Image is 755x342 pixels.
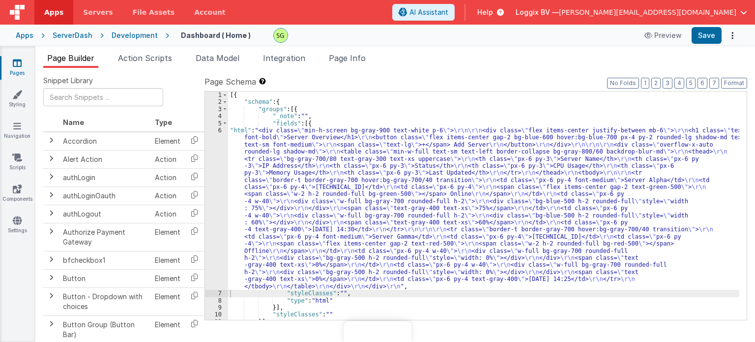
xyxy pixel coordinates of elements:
span: Type [155,118,172,126]
span: Name [63,118,84,126]
td: Alert Action [59,150,151,168]
button: 7 [709,78,719,89]
span: Page Builder [47,53,94,63]
div: Apps [16,31,33,40]
div: 2 [205,98,228,105]
img: 497ae24fd84173162a2d7363e3b2f127 [274,29,288,42]
button: AI Assistant [392,4,455,21]
td: bfcheckbox1 [59,251,151,269]
span: AI Assistant [409,7,448,17]
iframe: Marker.io feedback button [344,321,411,342]
div: 4 [205,113,228,120]
td: Element [151,269,184,287]
td: Element [151,287,184,315]
td: Action [151,150,184,168]
td: Accordion [59,132,151,151]
td: Authorize Payment Gateway [59,223,151,251]
td: Element [151,223,184,251]
span: Apps [44,7,63,17]
span: [PERSON_NAME][EMAIL_ADDRESS][DOMAIN_NAME] [559,7,736,17]
div: Development [112,31,158,40]
td: Button - Dropdown with choices [59,287,151,315]
td: Element [151,251,184,269]
span: Action Scripts [118,53,172,63]
td: authLoginOauth [59,187,151,205]
div: 1 [205,92,228,98]
div: 8 [205,297,228,304]
td: authLogout [59,205,151,223]
span: Help [477,7,493,17]
td: Action [151,168,184,187]
span: Page Info [329,53,366,63]
div: 9 [205,304,228,311]
button: 5 [686,78,696,89]
input: Search Snippets ... [43,88,163,106]
span: Page Schema [204,76,256,88]
button: 4 [674,78,684,89]
button: 1 [641,78,649,89]
button: Preview [639,28,688,43]
div: 3 [205,106,228,113]
span: Snippet Library [43,76,93,86]
td: Action [151,205,184,223]
h4: Dashboard ( Home ) [181,31,251,39]
div: 11 [205,318,228,325]
button: No Folds [607,78,639,89]
button: 6 [697,78,707,89]
div: 10 [205,311,228,318]
span: Servers [83,7,113,17]
button: Format [721,78,747,89]
div: 5 [205,120,228,127]
button: Loggix BV — [PERSON_NAME][EMAIL_ADDRESS][DOMAIN_NAME] [516,7,747,17]
span: Data Model [196,53,239,63]
button: Options [726,29,739,42]
span: Integration [263,53,305,63]
td: Action [151,187,184,205]
div: 7 [205,290,228,297]
td: Button [59,269,151,287]
button: 2 [651,78,661,89]
span: File Assets [133,7,175,17]
td: authLogin [59,168,151,187]
div: ServerDash [53,31,92,40]
button: 3 [663,78,672,89]
td: Element [151,132,184,151]
span: Loggix BV — [516,7,559,17]
button: Save [692,27,722,44]
div: 6 [205,127,228,290]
